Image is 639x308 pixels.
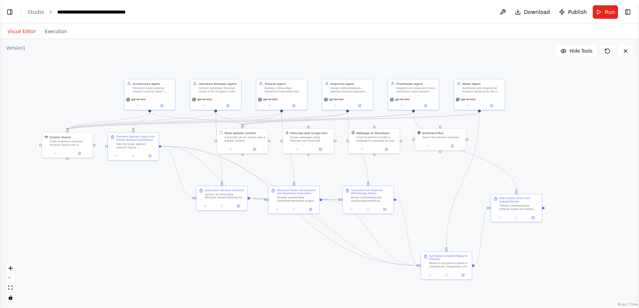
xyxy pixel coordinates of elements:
div: Search the internet using Exa [422,136,463,139]
g: Edge from 47ff7d75-f163-44c9-bd15-43e91c94eba8 to a244e6a1-42ee-45b8-a1ac-9a78c422259c [444,112,482,249]
button: Open in side panel [216,103,239,108]
div: EXASearchToolEXASearchToolSearch the internet using Exa [414,128,466,151]
g: Edge from cef947a8-6dfa-498b-80ea-121bf6071152 to a244e6a1-42ee-45b8-a1ac-9a78c422259c [250,196,418,267]
g: Edge from 4a7c4d4b-14cd-4e4a-beaf-19f78020b15f to d558eb9a-d661-420a-9acb-c913d6dadbd2 [65,112,284,130]
span: Run [605,8,615,16]
button: No output available [213,204,230,208]
div: Architecture Agent [133,82,173,86]
button: Open in side panel [68,151,91,156]
div: Empiricist AgentDesign methodologically rigorous empirical approach meeting the highest UTD24 sta... [322,79,373,110]
div: Synthesize Complete Research ProposalBased on all previous research components, thoughtfully craf... [421,251,472,279]
img: EXASearchTool [417,131,421,134]
button: Open in side panel [282,103,305,108]
div: Conduct comprehensive editorial review and quality control of the complete research proposal for ... [499,204,539,211]
div: Advanced Theory Development and Hypothesis Formulation [277,189,317,195]
div: Firecrawl web scrape tool [291,131,327,135]
div: Integrate all components into a publication-ready research proposal for "{research_question}" mee... [396,86,436,93]
div: Empiricist Agent [330,82,370,86]
button: Open in side panel [526,215,540,220]
div: Proofreader Agent [396,82,436,86]
span: gpt-4o-mini [329,98,344,101]
span: gpt-4o-mini [461,98,475,101]
div: Webpage to Markdown [356,131,389,135]
div: Literature Reviewer AgentConduct systematic literature review of 50-70 papers meeting UTD24/FT50 ... [190,79,242,110]
span: gpt-4o-mini [197,98,211,101]
button: toggle interactivity [6,293,15,302]
g: Edge from 47ff7d75-f163-44c9-bd15-43e91c94eba8 to d558eb9a-d661-420a-9acb-c913d6dadbd2 [65,112,482,130]
div: ScrapeWebsiteToolRead website contentA tool that can be used to read a website content. [217,128,268,154]
button: Hide Tools [556,45,597,57]
div: Systematic Literature SynthesisConduct an exhaustive literature review analyzing 50-70 papers, pr... [196,186,248,210]
g: Edge from 80254800-f7fd-4d70-b057-7c675d54362b to 247e347a-fd16-4b87-92fe-2f7ab090d913 [161,144,266,202]
button: Visual Editor [3,27,40,36]
div: Comprehensive Empirical Methodology DesignDesign methodologically sophisticated empirical approac... [342,186,394,214]
span: gpt-4o-mini [395,98,409,101]
img: SerplyWebpageToMarkdownTool [351,131,355,134]
span: Publish [568,8,587,16]
button: Show right sidebar [622,7,633,17]
div: Design methodologically sophisticated empirical approach with exact specifications for all compon... [351,196,391,203]
span: gpt-4o-mini [263,98,278,101]
div: Scholar Search [49,135,71,139]
div: Theorist AgentDevelop cutting-edge theoretical frameworks and formulate precise, falsifiable hypo... [256,79,307,110]
div: Theorist Agent [265,82,304,86]
g: Edge from a244e6a1-42ee-45b8-a1ac-9a78c422259c to 696021bb-d19e-435d-abc0-fc44476a3636 [475,206,488,267]
div: Final Quality Control and Editorial ReviewConduct comprehensive editorial review and quality cont... [491,194,542,222]
button: zoom out [6,273,15,283]
button: fit view [6,283,15,293]
div: Based on all previous research components, thoughtfully craft a comprehensive, publication-ready ... [429,262,469,269]
span: Hide Tools [569,48,592,54]
button: No output available [125,153,142,158]
button: zoom in [6,263,15,273]
g: Edge from ab30c0d9-7cbd-4737-88d0-499a7c794e1c to d558eb9a-d661-420a-9acb-c913d6dadbd2 [65,112,152,130]
div: Transform broad, abstract research inquiries about "{research_question}" into precise, theoretica... [133,86,173,93]
div: Advanced Theory Development and Hypothesis FormulationDevelop sophisticated theoretical framework... [268,186,320,214]
img: FirecrawlScrapeWebsiteTool [286,131,289,134]
button: Open in side panel [456,273,470,278]
button: Open in side panel [150,103,173,108]
button: Open in side panel [348,103,371,108]
button: Open in side panel [377,207,392,212]
g: Edge from 0c227ac8-0209-40eb-a858-156e02e80774 to d558eb9a-d661-420a-9acb-c913d6dadbd2 [65,112,350,130]
div: Conduct systematic literature review of 50-70 papers meeting UTD24/FT50 standards for "{research_... [199,86,239,93]
g: Edge from 47ff7d75-f163-44c9-bd15-43e91c94eba8 to 986a9533-8dbb-484a-94cf-2167761eaee5 [240,112,481,126]
div: Systematic Literature Synthesis [205,189,244,192]
button: Open in side panel [143,153,157,158]
button: Open in side panel [441,143,464,148]
div: Design methodologically rigorous empirical approach meeting the highest UTD24 standards for "{res... [330,86,370,93]
button: Open in side panel [243,147,266,152]
button: No output available [438,273,455,278]
a: React Flow attribution [618,302,638,306]
button: No output available [508,215,525,220]
g: Edge from f5c9fd6e-ff52-4db8-a7d9-897339058e9e to 696021bb-d19e-435d-abc0-fc44476a3636 [411,112,519,192]
div: A tool that can be used to read a website content. [225,136,265,143]
div: Comprehensive Empirical Methodology Design [351,189,391,195]
img: ScrapeWebsiteTool [219,131,223,134]
g: Edge from ad1d7dcc-7f20-4db1-9c50-a211d641001b to a244e6a1-42ee-45b8-a1ac-9a78c422259c [396,198,418,267]
g: Edge from d14cd4f8-fc9f-42f6-9bd9-83b51c266c5b to d558eb9a-d661-420a-9acb-c913d6dadbd2 [65,112,218,130]
button: Open in side panel [303,207,318,212]
button: Open in side panel [480,103,503,108]
div: Synthesize Complete Research Proposal [429,254,469,261]
div: SerplyWebpageToMarkdownToolWebpage to MarkdownA tool to perform convert a webpage to markdown to ... [348,128,400,154]
img: SerplyScholarSearchTool [44,135,48,139]
button: Execution [40,27,72,36]
button: Open in side panel [309,147,332,152]
div: Final Quality Control and Editorial Review [499,197,539,204]
div: Synthesize and integrate all research components into a cohesive, publication-ready research prop... [462,86,502,93]
div: Writer Agent [462,82,502,86]
div: FirecrawlScrapeWebsiteToolFirecrawl web scrape toolScrape webpages using Firecrawl and return the... [283,128,334,154]
div: Transform Abstract Inquiry into Precise Research ArchitectureTake the broad, abstract research in... [108,132,159,160]
div: Architecture AgentTransform broad, abstract research inquiries about "{research_question}" into p... [124,79,176,110]
div: A tool to perform convert a webpage to markdown to make it easier for LLMs to understand [356,136,397,143]
span: gpt-4o-mini [131,98,146,101]
div: Conduct an exhaustive literature review analyzing 50-70 papers, preferably from UTD24/FT50 journa... [205,193,245,199]
button: No output available [359,207,377,212]
a: Studio [27,9,44,15]
button: Open in side panel [414,103,437,108]
span: Download [524,8,550,16]
div: Transform Abstract Inquiry into Precise Research Architecture [116,135,156,142]
g: Edge from 80254800-f7fd-4d70-b057-7c675d54362b to cef947a8-6dfa-498b-80ea-121bf6071152 [161,144,194,200]
nav: breadcrumb [27,8,142,16]
button: Run [593,5,618,19]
